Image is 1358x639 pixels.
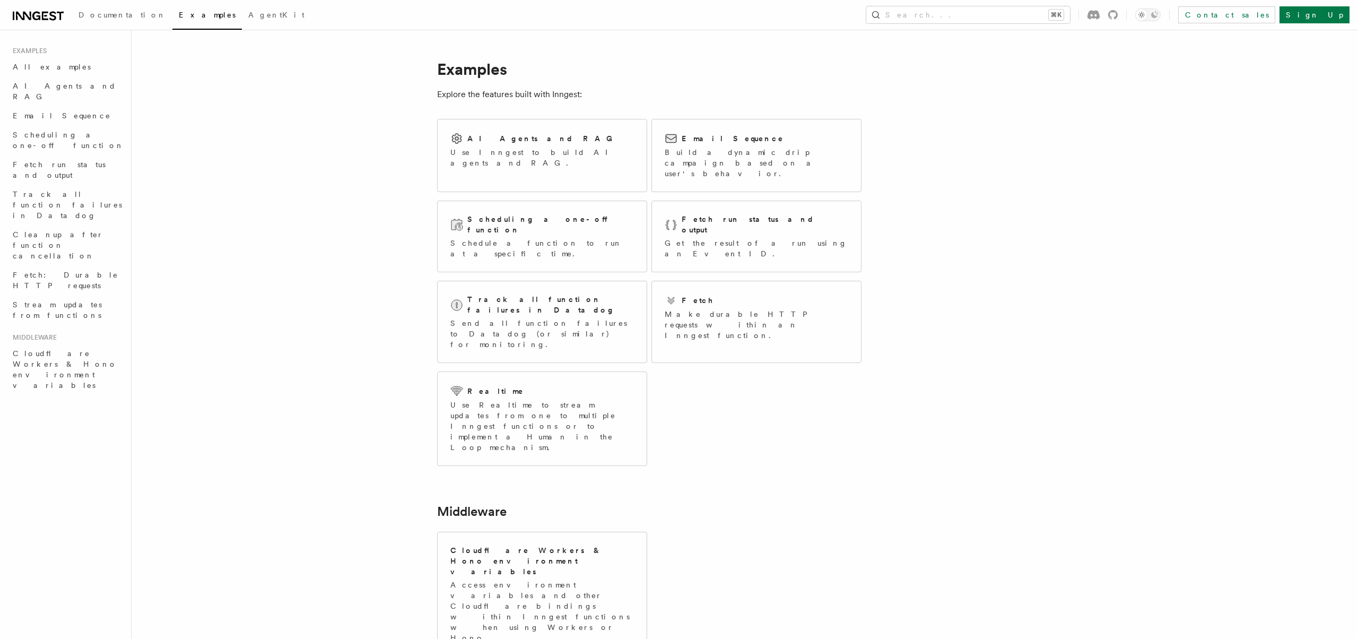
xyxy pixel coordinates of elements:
[437,504,507,519] a: Middleware
[450,238,634,259] p: Schedule a function to run at a specific time.
[13,131,124,150] span: Scheduling a one-off function
[437,59,861,79] h1: Examples
[8,125,125,155] a: Scheduling a one-off function
[13,82,116,101] span: AI Agents and RAG
[450,545,634,577] h2: Cloudflare Workers & Hono environment variables
[8,225,125,265] a: Cleanup after function cancellation
[682,214,848,235] h2: Fetch run status and output
[450,318,634,350] p: Send all function failures to Datadog (or similar) for monitoring.
[1178,6,1275,23] a: Contact sales
[1279,6,1350,23] a: Sign Up
[450,147,634,168] p: Use Inngest to build AI agents and RAG.
[467,133,618,144] h2: AI Agents and RAG
[13,160,106,179] span: Fetch run status and output
[13,349,117,390] span: Cloudflare Workers & Hono environment variables
[437,201,647,272] a: Scheduling a one-off functionSchedule a function to run at a specific time.
[437,281,647,363] a: Track all function failures in DatadogSend all function failures to Datadog (or similar) for moni...
[8,344,125,395] a: Cloudflare Workers & Hono environment variables
[665,147,848,179] p: Build a dynamic drip campaign based on a user's behavior.
[13,300,102,319] span: Stream updates from functions
[682,133,784,144] h2: Email Sequence
[437,87,861,102] p: Explore the features built with Inngest:
[665,309,848,341] p: Make durable HTTP requests within an Inngest function.
[437,372,647,466] a: RealtimeUse Realtime to stream updates from one to multiple Inngest functions or to implement a H...
[242,3,311,29] a: AgentKit
[8,265,125,295] a: Fetch: Durable HTTP requests
[13,63,91,71] span: All examples
[651,281,861,363] a: FetchMake durable HTTP requests within an Inngest function.
[651,201,861,272] a: Fetch run status and outputGet the result of a run using an Event ID.
[72,3,172,29] a: Documentation
[248,11,304,19] span: AgentKit
[13,190,122,220] span: Track all function failures in Datadog
[8,76,125,106] a: AI Agents and RAG
[8,295,125,325] a: Stream updates from functions
[866,6,1070,23] button: Search...⌘K
[13,230,103,260] span: Cleanup after function cancellation
[13,271,118,290] span: Fetch: Durable HTTP requests
[450,400,634,453] p: Use Realtime to stream updates from one to multiple Inngest functions or to implement a Human in ...
[467,214,634,235] h2: Scheduling a one-off function
[8,185,125,225] a: Track all function failures in Datadog
[179,11,236,19] span: Examples
[8,47,47,55] span: Examples
[79,11,166,19] span: Documentation
[467,386,524,396] h2: Realtime
[8,106,125,125] a: Email Sequence
[172,3,242,30] a: Examples
[13,111,111,120] span: Email Sequence
[1135,8,1161,21] button: Toggle dark mode
[651,119,861,192] a: Email SequenceBuild a dynamic drip campaign based on a user's behavior.
[8,57,125,76] a: All examples
[467,294,634,315] h2: Track all function failures in Datadog
[682,295,714,306] h2: Fetch
[8,155,125,185] a: Fetch run status and output
[665,238,848,259] p: Get the result of a run using an Event ID.
[1049,10,1064,20] kbd: ⌘K
[437,119,647,192] a: AI Agents and RAGUse Inngest to build AI agents and RAG.
[8,333,57,342] span: Middleware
